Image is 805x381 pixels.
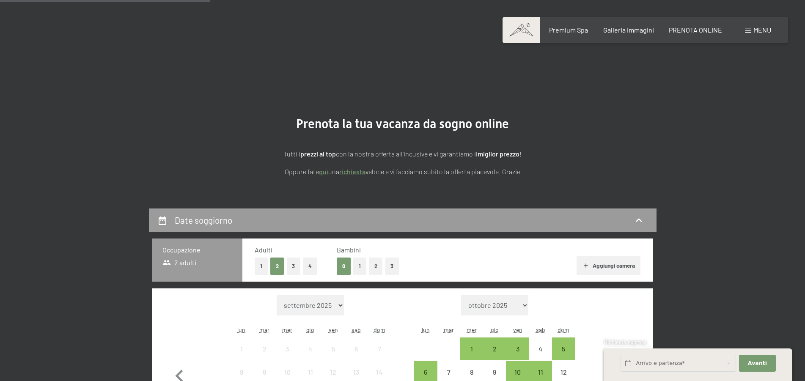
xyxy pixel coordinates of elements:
div: 4 [300,345,321,367]
abbr: lunedì [422,326,430,333]
button: 2 [270,258,284,275]
div: Tue Sep 02 2025 [253,337,276,360]
abbr: martedì [444,326,454,333]
abbr: venerdì [329,326,338,333]
abbr: giovedì [491,326,499,333]
div: Thu Oct 02 2025 [483,337,506,360]
p: Oppure fate una veloce e vi facciamo subito la offerta piacevole. Grazie [191,166,614,177]
div: Sun Oct 05 2025 [552,337,575,360]
abbr: mercoledì [467,326,477,333]
div: arrivo/check-in non effettuabile [276,337,299,360]
abbr: mercoledì [282,326,292,333]
span: 2 adulti [162,258,197,267]
div: Mon Sep 01 2025 [230,337,253,360]
div: Thu Sep 04 2025 [299,337,322,360]
button: Aggiungi camera [577,256,640,275]
div: Wed Oct 01 2025 [460,337,483,360]
abbr: giovedì [306,326,314,333]
a: PRENOTA ONLINE [669,26,722,34]
abbr: martedì [259,326,269,333]
a: richiesta [339,167,365,175]
div: arrivo/check-in non effettuabile [322,337,345,360]
div: arrivo/check-in non effettuabile [345,337,368,360]
div: Fri Oct 03 2025 [506,337,529,360]
span: Menu [753,26,771,34]
abbr: venerdì [513,326,522,333]
h2: Date soggiorno [175,215,232,225]
abbr: lunedì [237,326,245,333]
div: 2 [254,345,275,367]
div: 6 [346,345,367,367]
button: Avanti [739,355,775,372]
div: arrivo/check-in possibile [506,337,529,360]
div: Sun Sep 07 2025 [368,337,390,360]
div: Sat Oct 04 2025 [529,337,552,360]
div: 5 [553,345,574,367]
div: 1 [231,345,252,367]
div: 3 [507,345,528,367]
div: arrivo/check-in non effettuabile [368,337,390,360]
abbr: domenica [374,326,385,333]
div: 1 [461,345,482,367]
button: 0 [337,258,351,275]
div: arrivo/check-in possibile [552,337,575,360]
div: 4 [530,345,551,367]
strong: miglior prezzo [478,150,519,158]
div: arrivo/check-in non effettuabile [253,337,276,360]
a: Premium Spa [549,26,588,34]
span: Prenota la tua vacanza da sogno online [296,116,509,131]
div: arrivo/check-in possibile [460,337,483,360]
span: Richiesta express [604,339,646,345]
h3: Occupazione [162,245,232,255]
a: quì [319,167,328,175]
div: arrivo/check-in possibile [483,337,506,360]
div: 2 [484,345,505,367]
div: 7 [368,345,390,367]
button: 3 [287,258,301,275]
button: 1 [255,258,268,275]
abbr: domenica [558,326,569,333]
div: arrivo/check-in non effettuabile [230,337,253,360]
div: Fri Sep 05 2025 [322,337,345,360]
abbr: sabato [536,326,545,333]
a: Galleria immagini [603,26,654,34]
button: 4 [303,258,317,275]
span: Avanti [748,359,767,367]
abbr: sabato [352,326,361,333]
div: arrivo/check-in non effettuabile [299,337,322,360]
strong: prezzi al top [300,150,336,158]
span: Bambini [337,246,361,254]
div: 3 [277,345,298,367]
button: 3 [385,258,399,275]
button: 1 [353,258,366,275]
div: Wed Sep 03 2025 [276,337,299,360]
div: 5 [323,345,344,367]
div: Sat Sep 06 2025 [345,337,368,360]
button: 2 [369,258,383,275]
p: Tutti i con la nostra offerta all'incusive e vi garantiamo il ! [191,148,614,159]
span: Adulti [255,246,272,254]
div: arrivo/check-in non effettuabile [529,337,552,360]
